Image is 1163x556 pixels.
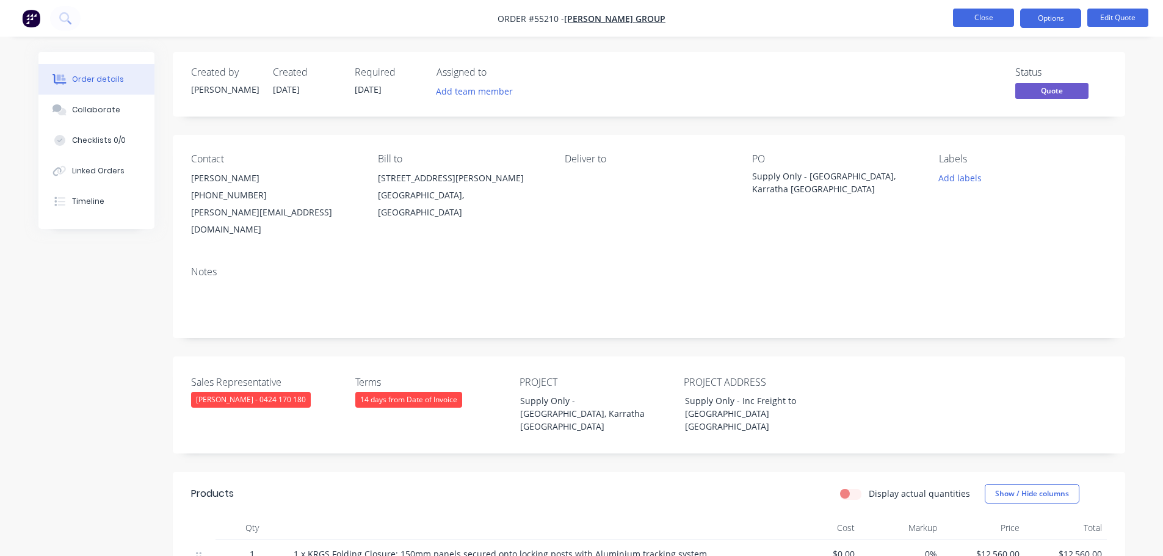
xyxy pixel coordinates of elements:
[191,187,358,204] div: [PHONE_NUMBER]
[38,95,154,125] button: Collaborate
[1015,67,1107,78] div: Status
[72,165,125,176] div: Linked Orders
[684,375,836,389] label: PROJECT ADDRESS
[191,153,358,165] div: Contact
[216,516,289,540] div: Qty
[273,84,300,95] span: [DATE]
[191,266,1107,278] div: Notes
[1015,83,1089,98] span: Quote
[437,67,559,78] div: Assigned to
[378,187,545,221] div: [GEOGRAPHIC_DATA], [GEOGRAPHIC_DATA]
[22,9,40,27] img: Factory
[869,487,970,500] label: Display actual quantities
[72,196,104,207] div: Timeline
[777,516,860,540] div: Cost
[355,375,508,389] label: Terms
[355,84,382,95] span: [DATE]
[38,186,154,217] button: Timeline
[191,375,344,389] label: Sales Representative
[564,13,665,24] a: [PERSON_NAME] Group
[378,153,545,165] div: Bill to
[191,170,358,238] div: [PERSON_NAME][PHONE_NUMBER][PERSON_NAME][EMAIL_ADDRESS][DOMAIN_NAME]
[191,67,258,78] div: Created by
[510,392,663,435] div: Supply Only - [GEOGRAPHIC_DATA], Karratha [GEOGRAPHIC_DATA]
[752,153,919,165] div: PO
[38,64,154,95] button: Order details
[932,170,988,186] button: Add labels
[520,375,672,389] label: PROJECT
[38,125,154,156] button: Checklists 0/0
[1087,9,1148,27] button: Edit Quote
[942,516,1024,540] div: Price
[72,104,120,115] div: Collaborate
[72,135,126,146] div: Checklists 0/0
[38,156,154,186] button: Linked Orders
[752,170,905,195] div: Supply Only - [GEOGRAPHIC_DATA], Karratha [GEOGRAPHIC_DATA]
[985,484,1079,504] button: Show / Hide columns
[437,83,520,99] button: Add team member
[191,392,311,408] div: [PERSON_NAME] - 0424 170 180
[355,392,462,408] div: 14 days from Date of Invoice
[939,153,1106,165] div: Labels
[191,170,358,187] div: [PERSON_NAME]
[1020,9,1081,28] button: Options
[378,170,545,187] div: [STREET_ADDRESS][PERSON_NAME]
[953,9,1014,27] button: Close
[355,67,422,78] div: Required
[860,516,942,540] div: Markup
[273,67,340,78] div: Created
[191,486,234,501] div: Products
[565,153,732,165] div: Deliver to
[675,392,828,435] div: Supply Only - Inc Freight to [GEOGRAPHIC_DATA] [GEOGRAPHIC_DATA]
[191,83,258,96] div: [PERSON_NAME]
[72,74,124,85] div: Order details
[1024,516,1107,540] div: Total
[191,204,358,238] div: [PERSON_NAME][EMAIL_ADDRESS][DOMAIN_NAME]
[498,13,564,24] span: Order #55210 -
[429,83,519,99] button: Add team member
[378,170,545,221] div: [STREET_ADDRESS][PERSON_NAME][GEOGRAPHIC_DATA], [GEOGRAPHIC_DATA]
